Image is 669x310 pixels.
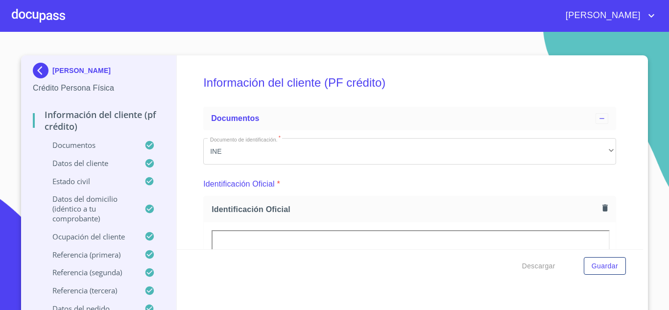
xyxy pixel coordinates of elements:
span: Documentos [211,114,259,122]
p: Documentos [33,140,144,150]
p: Estado Civil [33,176,144,186]
p: Datos del cliente [33,158,144,168]
h5: Información del cliente (PF crédito) [203,63,616,103]
img: Docupass spot blue [33,63,52,78]
button: Guardar [584,257,626,275]
p: Crédito Persona Física [33,82,165,94]
div: INE [203,138,616,165]
p: Identificación Oficial [203,178,275,190]
div: [PERSON_NAME] [33,63,165,82]
button: account of current user [558,8,657,24]
p: Referencia (segunda) [33,267,144,277]
span: [PERSON_NAME] [558,8,645,24]
span: Descargar [522,260,555,272]
p: Referencia (primera) [33,250,144,260]
div: Documentos [203,107,616,130]
button: Descargar [518,257,559,275]
p: Referencia (tercera) [33,286,144,295]
span: Identificación Oficial [212,204,598,215]
p: Ocupación del Cliente [33,232,144,241]
p: Información del cliente (PF crédito) [33,109,165,132]
p: Datos del domicilio (idéntico a tu comprobante) [33,194,144,223]
p: [PERSON_NAME] [52,67,111,74]
span: Guardar [592,260,618,272]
